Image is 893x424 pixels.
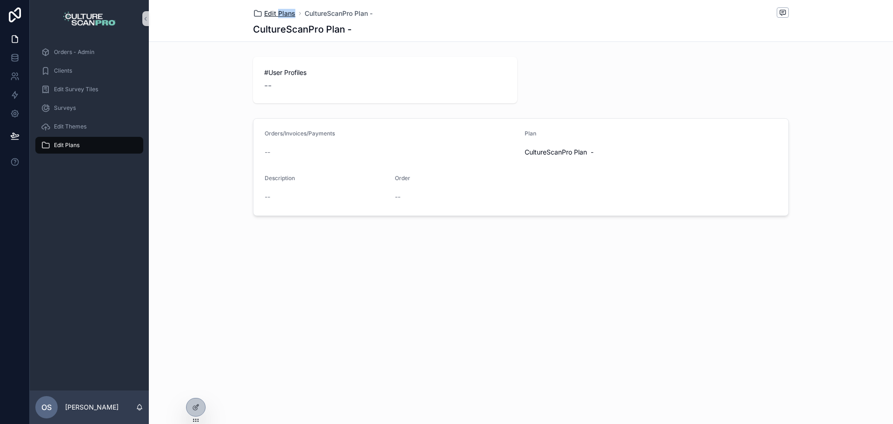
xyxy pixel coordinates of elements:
[54,104,76,112] span: Surveys
[265,192,270,202] span: --
[525,148,777,157] span: CultureScanPro Plan -
[305,9,373,18] a: CultureScanPro Plan -
[35,118,143,135] a: Edit Themes
[253,23,352,36] h1: CultureScanPro Plan -
[265,175,295,182] span: Description
[525,130,536,137] span: Plan
[54,67,72,74] span: Clients
[264,79,272,92] span: --
[253,9,295,18] a: Edit Plans
[264,9,295,18] span: Edit Plans
[35,44,143,61] a: Orders - Admin
[35,137,143,154] a: Edit Plans
[395,192,400,202] span: --
[265,130,335,137] span: Orders/Invoices/Payments
[30,37,149,166] div: scrollable content
[54,86,98,93] span: Edit Survey Tiles
[54,123,87,130] span: Edit Themes
[54,48,94,56] span: Orders - Admin
[65,403,119,412] p: [PERSON_NAME]
[35,62,143,79] a: Clients
[395,175,410,182] span: Order
[264,68,506,77] span: #User Profiles
[265,148,270,157] span: --
[41,402,52,413] span: OS
[54,141,80,149] span: Edit Plans
[35,100,143,116] a: Surveys
[35,81,143,98] a: Edit Survey Tiles
[63,11,116,26] img: App logo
